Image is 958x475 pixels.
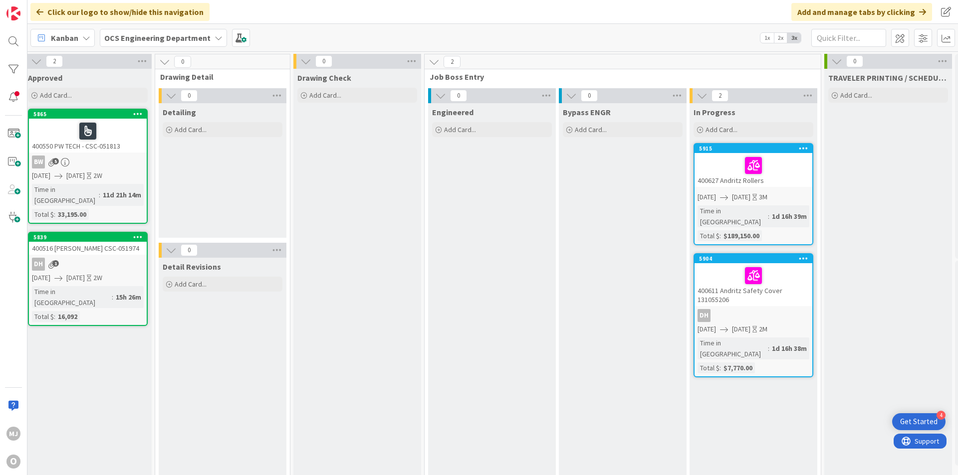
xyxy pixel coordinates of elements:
[93,273,102,283] div: 2W
[698,309,711,322] div: DH
[840,91,872,100] span: Add Card...
[719,362,721,373] span: :
[759,192,767,202] div: 3M
[32,311,54,322] div: Total $
[694,143,813,245] a: 5915400627 Andritz Rollers[DATE][DATE]3MTime in [GEOGRAPHIC_DATA]:1d 16h 39mTotal $:$189,150.00
[721,230,762,241] div: $189,150.00
[719,230,721,241] span: :
[581,90,598,102] span: 0
[811,29,886,47] input: Quick Filter...
[695,153,812,187] div: 400627 Andritz Rollers
[29,233,147,255] div: 5839400516 [PERSON_NAME] CSC-051974
[29,110,147,153] div: 5865400550 PW TECH - CSC-051813
[444,56,461,68] span: 2
[695,144,812,153] div: 5915
[444,125,476,134] span: Add Card...
[315,55,332,67] span: 0
[29,233,147,242] div: 5839
[732,324,750,334] span: [DATE]
[51,32,78,44] span: Kanban
[846,55,863,67] span: 0
[937,411,946,420] div: 4
[66,273,85,283] span: [DATE]
[29,110,147,119] div: 5865
[712,90,728,102] span: 2
[575,125,607,134] span: Add Card...
[430,72,808,82] span: Job Boss Entry
[28,109,148,224] a: 5865400550 PW TECH - CSC-051813BW[DATE][DATE]2WTime in [GEOGRAPHIC_DATA]:11d 21h 14mTotal $:33,19...
[6,6,20,20] img: Visit kanbanzone.com
[297,73,351,83] span: Drawing Check
[113,292,144,303] div: 15h 26m
[52,260,59,267] span: 1
[768,343,769,354] span: :
[760,33,774,43] span: 1x
[828,73,948,83] span: TRAVELER PRINTING / SCHEDULING
[6,455,20,469] div: O
[32,273,50,283] span: [DATE]
[54,311,55,322] span: :
[699,255,812,262] div: 5904
[698,230,719,241] div: Total $
[163,262,221,272] span: Detail Revisions
[787,33,801,43] span: 3x
[698,337,768,359] div: Time in [GEOGRAPHIC_DATA]
[791,3,932,21] div: Add and manage tabs by clicking
[759,324,767,334] div: 2M
[695,309,812,322] div: DH
[52,158,59,164] span: 5
[6,427,20,441] div: MJ
[694,107,735,117] span: In Progress
[163,107,196,117] span: Detailing
[66,170,85,181] span: [DATE]
[694,253,813,377] a: 5904400611 Andritz Safety Cover 131055206DH[DATE][DATE]2MTime in [GEOGRAPHIC_DATA]:1d 16h 38mTota...
[33,234,147,241] div: 5839
[104,33,211,43] b: OCS Engineering Department
[30,3,210,21] div: Click our logo to show/hide this navigation
[892,413,946,430] div: Open Get Started checklist, remaining modules: 4
[160,72,277,82] span: Drawing Detail
[32,156,45,168] div: BW
[309,91,341,100] span: Add Card...
[695,254,812,263] div: 5904
[33,111,147,118] div: 5865
[32,184,99,206] div: Time in [GEOGRAPHIC_DATA]
[174,56,191,68] span: 0
[21,1,45,13] span: Support
[28,73,62,83] span: Approved
[769,343,809,354] div: 1d 16h 38m
[29,242,147,255] div: 400516 [PERSON_NAME] CSC-051974
[181,244,198,256] span: 0
[40,91,72,100] span: Add Card...
[29,119,147,153] div: 400550 PW TECH - CSC-051813
[698,362,719,373] div: Total $
[32,209,54,220] div: Total $
[29,156,147,168] div: BW
[32,286,112,308] div: Time in [GEOGRAPHIC_DATA]
[32,170,50,181] span: [DATE]
[29,258,147,271] div: DH
[698,324,716,334] span: [DATE]
[450,90,467,102] span: 0
[55,311,80,322] div: 16,092
[698,192,716,202] span: [DATE]
[175,125,207,134] span: Add Card...
[721,362,755,373] div: $7,770.00
[99,189,100,200] span: :
[181,90,198,102] span: 0
[175,280,207,289] span: Add Card...
[732,192,750,202] span: [DATE]
[706,125,737,134] span: Add Card...
[900,417,938,427] div: Get Started
[698,205,768,227] div: Time in [GEOGRAPHIC_DATA]
[768,211,769,222] span: :
[563,107,611,117] span: Bypass ENGR
[54,209,55,220] span: :
[32,258,45,271] div: DH
[769,211,809,222] div: 1d 16h 39m
[695,144,812,187] div: 5915400627 Andritz Rollers
[774,33,787,43] span: 2x
[432,107,474,117] span: Engineered
[112,292,113,303] span: :
[695,263,812,306] div: 400611 Andritz Safety Cover 131055206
